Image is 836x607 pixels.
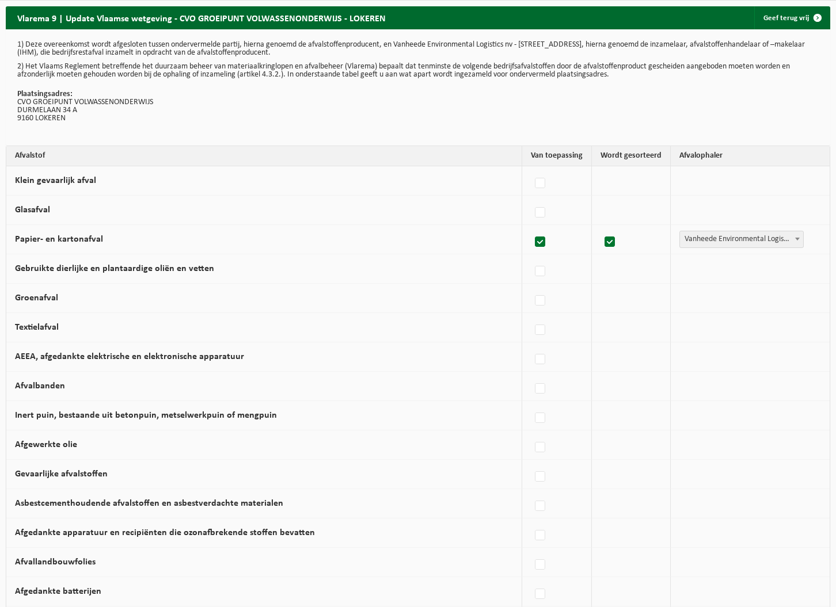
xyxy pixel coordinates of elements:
label: Gebruikte dierlijke en plantaardige oliën en vetten [15,264,214,273]
th: Afvalophaler [671,146,830,166]
th: Van toepassing [522,146,592,166]
label: AEEA, afgedankte elektrische en elektronische apparatuur [15,352,244,361]
p: CVO GROEIPUNT VOLWASSENONDERWIJS DURMELAAN 34 A 9160 LOKEREN [17,90,819,123]
label: Afvalbanden [15,381,65,391]
label: Glasafval [15,205,50,215]
th: Wordt gesorteerd [592,146,671,166]
strong: Plaatsingsadres: [17,90,73,98]
label: Textielafval [15,323,59,332]
label: Asbestcementhoudende afvalstoffen en asbestverdachte materialen [15,499,283,508]
label: Afgedankte batterijen [15,587,101,596]
label: Afgedankte apparatuur en recipiënten die ozonafbrekende stoffen bevatten [15,528,315,537]
th: Afvalstof [6,146,522,166]
label: Afvallandbouwfolies [15,558,96,567]
p: 1) Deze overeenkomst wordt afgesloten tussen ondervermelde partij, hierna genoemd de afvalstoffen... [17,41,819,57]
label: Inert puin, bestaande uit betonpuin, metselwerkpuin of mengpuin [15,411,277,420]
span: Vanheede Environmental Logistics [679,231,804,248]
p: 2) Het Vlaams Reglement betreffende het duurzaam beheer van materiaalkringlopen en afvalbeheer (V... [17,63,819,79]
label: Klein gevaarlijk afval [15,176,96,185]
label: Afgewerkte olie [15,440,77,449]
span: Vanheede Environmental Logistics [680,231,803,247]
a: Geef terug vrij [754,6,829,29]
h2: Vlarema 9 | Update Vlaamse wetgeving - CVO GROEIPUNT VOLWASSENONDERWIJS - LOKEREN [6,6,397,29]
label: Groenafval [15,293,58,303]
label: Papier- en kartonafval [15,235,103,244]
label: Gevaarlijke afvalstoffen [15,469,108,479]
